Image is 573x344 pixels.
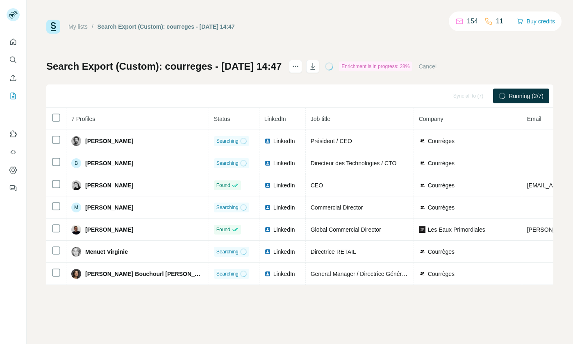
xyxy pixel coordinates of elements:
div: Search Export (Custom): courreges - [DATE] 14:47 [98,23,235,31]
span: Les Eaux Primordiales [428,226,485,234]
span: Searching [216,248,239,255]
img: LinkedIn logo [264,226,271,233]
span: General Manager / Directrice Générale, Courrèges Parfums [311,271,462,277]
span: Courrèges [428,270,455,278]
img: LinkedIn logo [264,160,271,166]
button: Enrich CSV [7,71,20,85]
a: My lists [68,23,88,30]
img: Avatar [71,136,81,146]
img: LinkedIn logo [264,271,271,277]
img: company-logo [419,138,425,144]
span: Status [214,116,230,122]
span: Président / CEO [311,138,352,144]
img: Avatar [71,225,81,235]
span: Running (2/7) [509,92,543,100]
span: LinkedIn [273,137,295,145]
span: Job title [311,116,330,122]
span: Searching [216,137,239,145]
img: LinkedIn logo [264,204,271,211]
div: M [71,203,81,212]
button: Search [7,52,20,67]
span: Courrèges [428,137,455,145]
img: Avatar [71,247,81,257]
span: Directrice RETAIL [311,248,356,255]
img: company-logo [419,271,425,277]
span: [PERSON_NAME] [85,226,133,234]
span: [PERSON_NAME] Bouchourl [PERSON_NAME] [85,270,204,278]
span: Commercial Director [311,204,363,211]
button: Dashboard [7,163,20,178]
span: Searching [216,159,239,167]
p: 11 [496,16,503,26]
img: Surfe Logo [46,20,60,34]
img: LinkedIn logo [264,248,271,255]
span: Searching [216,270,239,278]
img: company-logo [419,160,425,166]
span: LinkedIn [273,270,295,278]
span: LinkedIn [264,116,286,122]
img: LinkedIn logo [264,138,271,144]
span: LinkedIn [273,203,295,212]
li: / [92,23,93,31]
img: company-logo [419,204,425,211]
span: Courrèges [428,248,455,256]
button: Use Surfe on LinkedIn [7,127,20,141]
span: Courrèges [428,159,455,167]
span: LinkedIn [273,248,295,256]
div: Enrichment is in progress: 28% [339,62,412,71]
span: [PERSON_NAME] [85,181,133,189]
span: LinkedIn [273,181,295,189]
span: Company [419,116,443,122]
span: Global Commercial Director [311,226,381,233]
span: Email [527,116,541,122]
h1: Search Export (Custom): courreges - [DATE] 14:47 [46,60,282,73]
span: Found [216,226,230,233]
div: B [71,158,81,168]
button: Quick start [7,34,20,49]
img: company-logo [419,182,425,189]
img: LinkedIn logo [264,182,271,189]
button: Buy credits [517,16,555,27]
button: actions [289,60,302,73]
span: Searching [216,204,239,211]
span: Courrèges [428,203,455,212]
img: company-logo [419,248,425,255]
span: [PERSON_NAME] [85,203,133,212]
span: [PERSON_NAME] [85,137,133,145]
button: Cancel [418,62,437,71]
span: Courrèges [428,181,455,189]
span: LinkedIn [273,226,295,234]
span: CEO [311,182,323,189]
img: Avatar [71,269,81,279]
p: 154 [467,16,478,26]
span: Menuet Virginie [85,248,128,256]
span: 7 Profiles [71,116,95,122]
button: Use Surfe API [7,145,20,159]
span: Directeur des Technologies / CTO [311,160,397,166]
span: Found [216,182,230,189]
span: LinkedIn [273,159,295,167]
button: My lists [7,89,20,103]
span: [PERSON_NAME] [85,159,133,167]
img: company-logo [419,226,425,233]
button: Feedback [7,181,20,196]
img: Avatar [71,180,81,190]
